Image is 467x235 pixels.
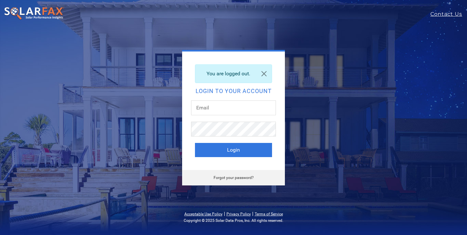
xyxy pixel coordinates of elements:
[430,10,467,18] a: Contact Us
[4,7,64,20] img: SolarFax
[191,100,276,115] input: Email
[195,143,272,157] button: Login
[214,175,254,180] a: Forgot your password?
[184,212,223,216] a: Acceptable Use Policy
[224,211,225,217] span: |
[256,65,272,83] a: Close
[252,211,253,217] span: |
[195,88,272,94] h2: Login to your account
[255,212,283,216] a: Terms of Service
[195,64,272,83] div: You are logged out.
[226,212,251,216] a: Privacy Policy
